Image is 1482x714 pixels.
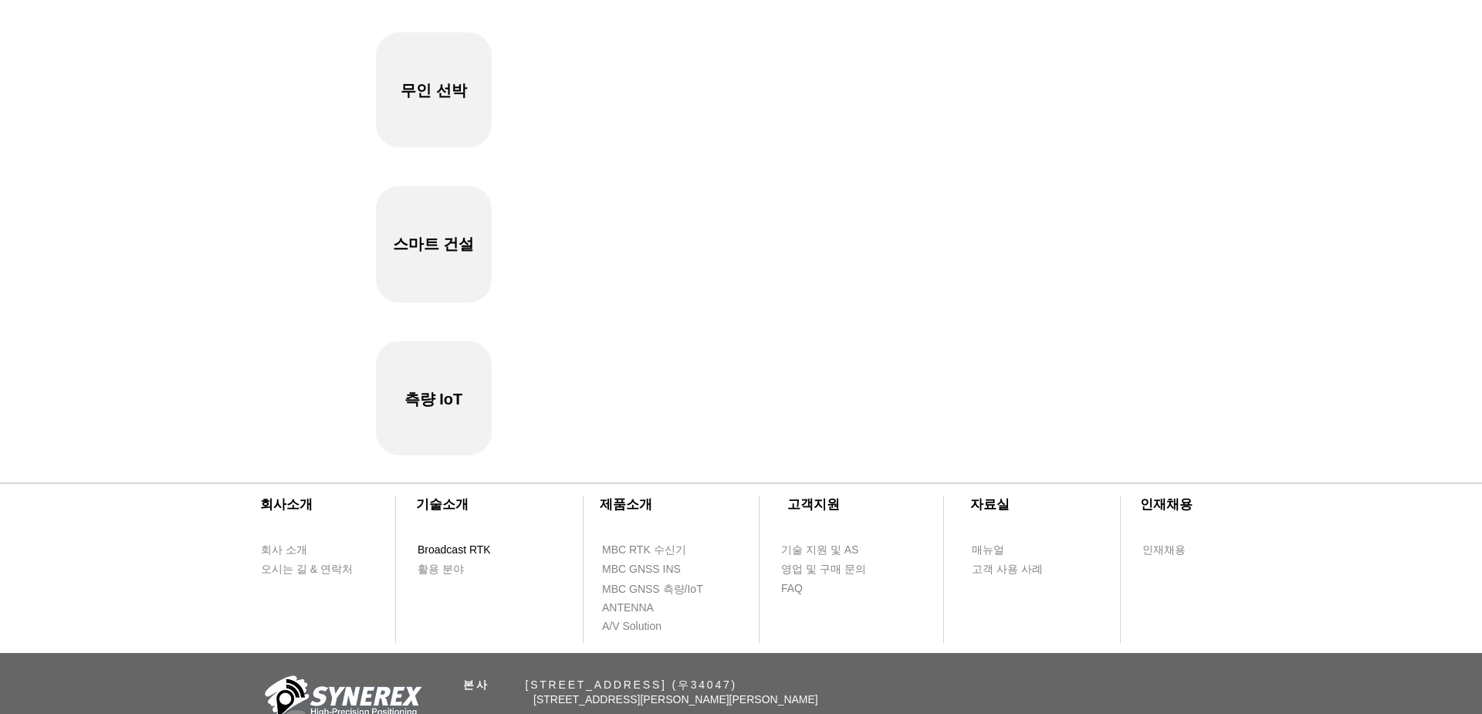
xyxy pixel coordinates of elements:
[971,560,1060,579] a: 고객 사용 사례
[602,562,681,577] span: MBC GNSS INS
[401,82,467,99] span: ​무인 선박
[602,619,661,634] span: A/V Solution
[417,560,506,579] a: 활용 분야
[972,543,1004,558] span: 매뉴얼
[602,543,686,558] span: MBC RTK 수신기
[463,678,737,691] span: ​ [STREET_ADDRESS] (우34047)
[781,543,858,558] span: 기술 지원 및 AS
[260,560,364,579] a: 오시는 길 & 연락처
[260,497,313,512] span: ​회사소개
[417,540,506,560] a: Broadcast RTK
[780,579,869,598] a: FAQ
[418,543,491,558] span: Broadcast RTK
[533,693,818,706] span: [STREET_ADDRESS][PERSON_NAME][PERSON_NAME]
[970,497,1010,512] span: ​자료실
[602,582,703,597] span: MBC GNSS 측량/IoT
[787,497,840,512] span: ​고객지원
[463,678,489,691] span: 본사
[261,543,307,558] span: 회사 소개
[393,235,475,252] span: ​스마트 건설
[602,601,654,616] span: ANTENNA
[601,580,736,599] a: MBC GNSS 측량/IoT
[972,562,1043,577] span: 고객 사용 사례
[971,540,1060,560] a: 매뉴얼
[416,497,469,512] span: ​기술소개
[418,562,464,577] span: 활용 분야
[780,540,896,560] a: 기술 지원 및 AS
[781,562,866,577] span: 영업 및 구매 문의
[781,581,803,597] span: FAQ
[780,560,869,579] a: 영업 및 구매 문의
[260,540,349,560] a: 회사 소개
[601,540,717,560] a: MBC RTK 수신기
[1140,497,1193,512] span: ​인재채용
[600,497,652,512] span: ​제품소개
[261,562,353,577] span: 오시는 길 & 연락처
[601,617,690,636] a: A/V Solution
[404,391,463,408] span: ​측량 IoT
[601,598,690,618] a: ANTENNA
[601,560,698,579] a: MBC GNSS INS
[1142,540,1215,560] a: 인재채용
[1142,543,1186,558] span: 인재채용
[1196,228,1482,714] iframe: Wix Chat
